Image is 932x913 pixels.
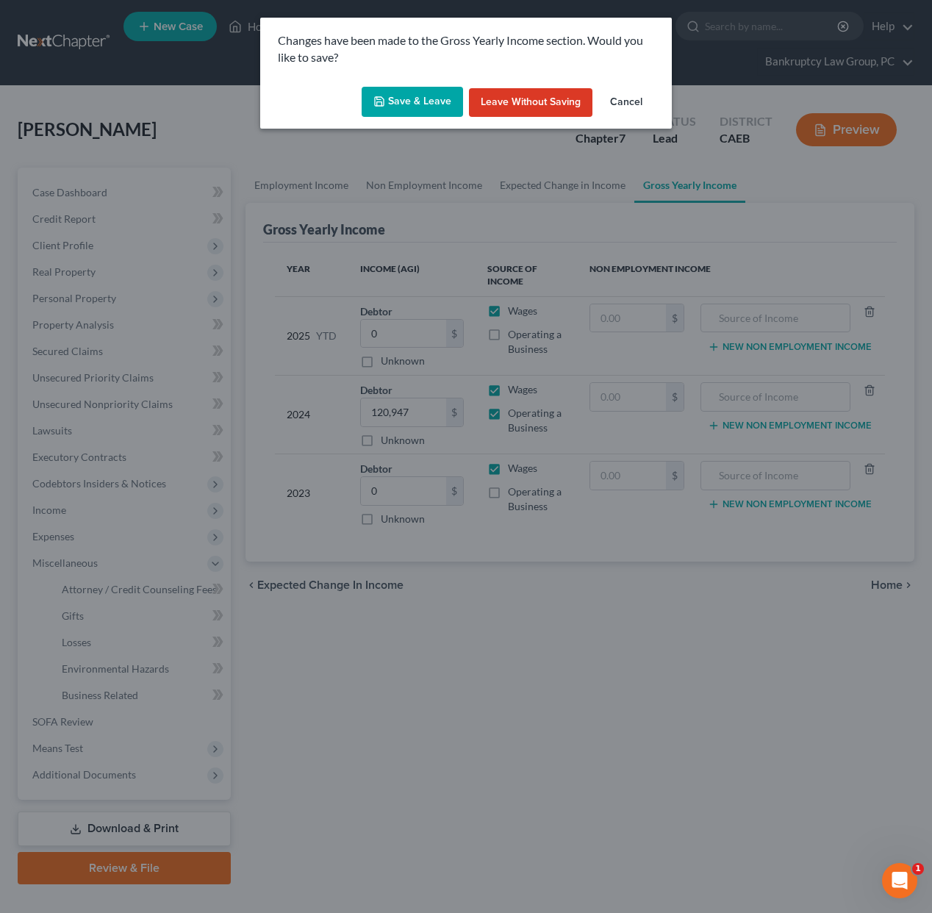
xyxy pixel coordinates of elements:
[469,88,592,118] button: Leave without Saving
[362,87,463,118] button: Save & Leave
[912,863,924,875] span: 1
[598,88,654,118] button: Cancel
[278,32,654,66] p: Changes have been made to the Gross Yearly Income section. Would you like to save?
[882,863,917,898] iframe: Intercom live chat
